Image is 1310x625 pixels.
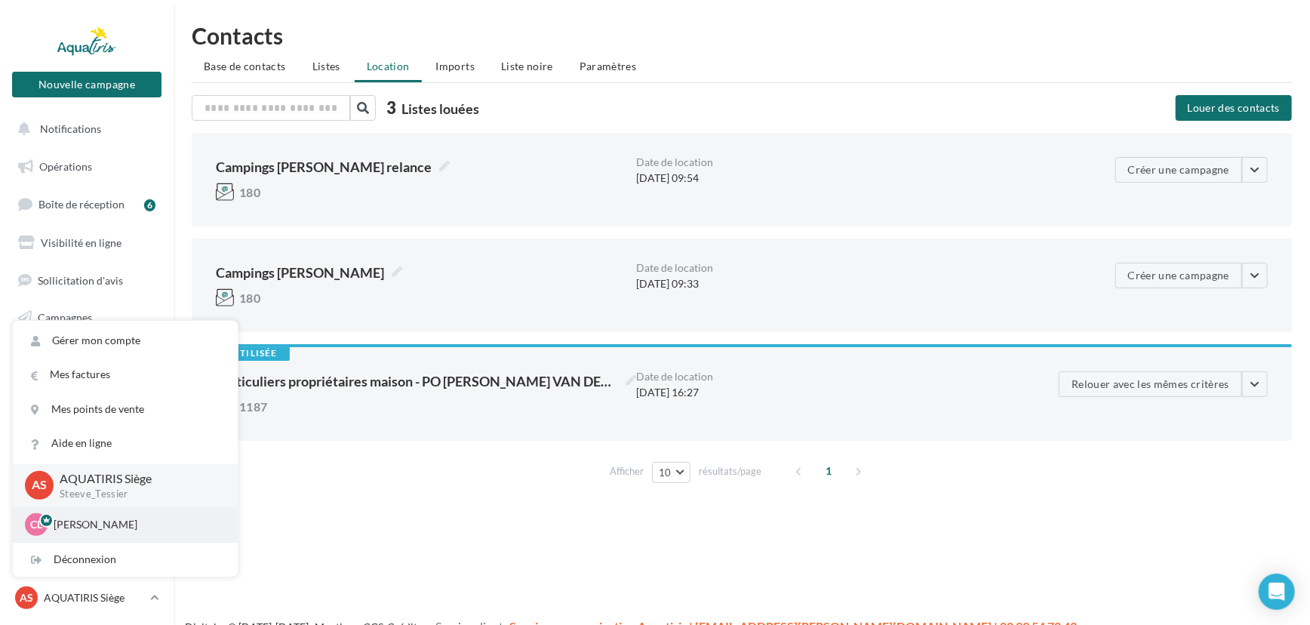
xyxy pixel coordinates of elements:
[216,263,402,282] span: Campings [PERSON_NAME]
[13,543,238,577] div: Déconnexion
[312,60,340,72] span: Listes
[652,462,690,483] button: 10
[54,517,220,532] p: [PERSON_NAME]
[636,157,1056,186] div: [DATE] 09:54
[144,199,155,211] div: 6
[40,122,101,135] span: Notifications
[501,60,553,72] span: Liste noire
[9,265,165,297] a: Sollicitation d'avis
[30,517,42,532] span: CL
[239,186,260,199] span: 180
[38,198,125,211] span: Boîte de réception
[13,426,238,460] a: Aide en ligne
[9,414,165,446] a: Calendrier
[13,393,238,426] a: Mes points de vente
[636,263,1056,291] div: [DATE] 09:33
[216,157,450,177] span: Campings [PERSON_NAME] relance
[1115,157,1242,183] button: Créer une campagne
[9,340,165,371] a: Contacts
[192,347,290,361] div: Déjà utilisée
[1059,371,1242,397] button: Relouer avec les mêmes critères
[13,358,238,392] a: Mes factures
[9,302,165,334] a: Campagnes
[204,60,286,72] span: Base de contacts
[9,377,165,409] a: Médiathèque
[38,311,92,324] span: Campagnes
[436,60,475,72] span: Imports
[610,464,644,479] span: Afficher
[636,371,1056,382] div: Date de location
[41,236,121,249] span: Visibilité en ligne
[192,24,1292,47] h1: Contacts
[636,157,1056,168] div: Date de location
[9,452,165,484] a: Docto'Com
[32,477,47,494] span: AS
[12,583,161,612] a: AS AQUATIRIS Siège
[1176,95,1292,121] button: Louer des contacts
[9,151,165,183] a: Opérations
[9,227,165,259] a: Visibilité en ligne
[39,160,92,173] span: Opérations
[817,459,841,483] span: 1
[1115,263,1242,288] button: Créer une campagne
[38,273,123,286] span: Sollicitation d'avis
[239,401,268,413] span: 1187
[9,113,158,145] button: Notifications
[12,72,161,97] button: Nouvelle campagne
[1259,574,1295,610] div: Open Intercom Messenger
[13,324,238,358] a: Gérer mon compte
[20,590,33,605] span: AS
[44,590,144,605] p: AQUATIRIS Siège
[386,96,396,119] span: 3
[60,488,214,501] p: Steeve_Tessier
[60,470,214,488] p: AQUATIRIS Siège
[216,371,636,391] span: Particuliers propriétaires maison - PO [PERSON_NAME] VAN DER [PERSON_NAME]
[636,371,1056,400] div: [DATE] 16:27
[659,466,672,479] span: 10
[699,464,761,479] span: résultats/page
[636,263,1056,273] div: Date de location
[580,60,637,72] span: Paramètres
[9,188,165,220] a: Boîte de réception6
[239,292,260,304] span: 180
[401,100,479,117] span: Listes louées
